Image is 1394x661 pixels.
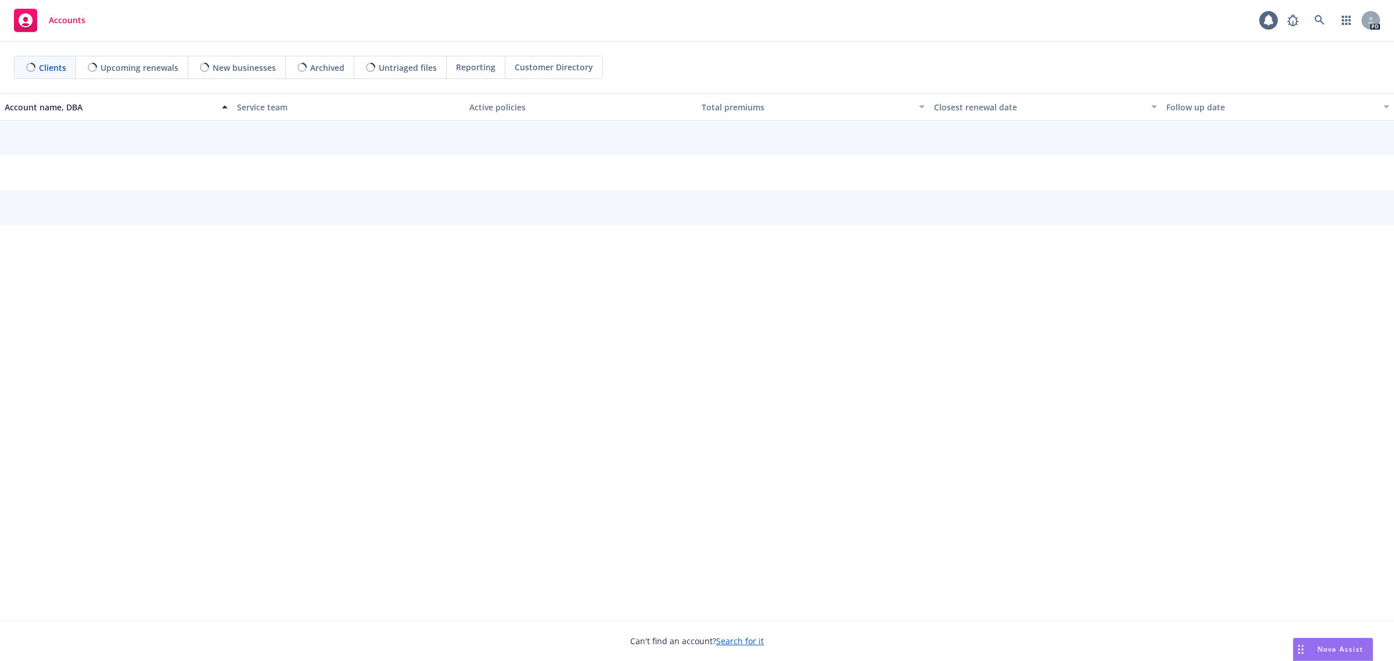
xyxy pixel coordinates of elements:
div: Account name, DBA [5,101,215,113]
button: Nova Assist [1293,638,1373,661]
button: Total premiums [697,93,929,121]
div: Service team [237,101,460,113]
a: Switch app [1335,9,1358,32]
button: Active policies [465,93,697,121]
div: Drag to move [1294,638,1308,660]
span: New businesses [213,62,276,74]
button: Service team [232,93,465,121]
span: Clients [39,62,66,74]
button: Closest renewal date [929,93,1162,121]
a: Search [1308,9,1331,32]
span: Can't find an account? [630,635,764,647]
span: Upcoming renewals [100,62,178,74]
span: Reporting [456,61,495,73]
button: Follow up date [1162,93,1394,121]
a: Search for it [716,635,764,646]
div: Total premiums [702,101,912,113]
span: Customer Directory [515,61,593,73]
a: Report a Bug [1281,9,1305,32]
div: Closest renewal date [934,101,1144,113]
span: Accounts [49,16,85,25]
a: Accounts [9,4,90,37]
span: Untriaged files [379,62,437,74]
div: Active policies [469,101,692,113]
span: Archived [310,62,344,74]
span: Nova Assist [1317,644,1363,654]
div: Follow up date [1166,101,1377,113]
